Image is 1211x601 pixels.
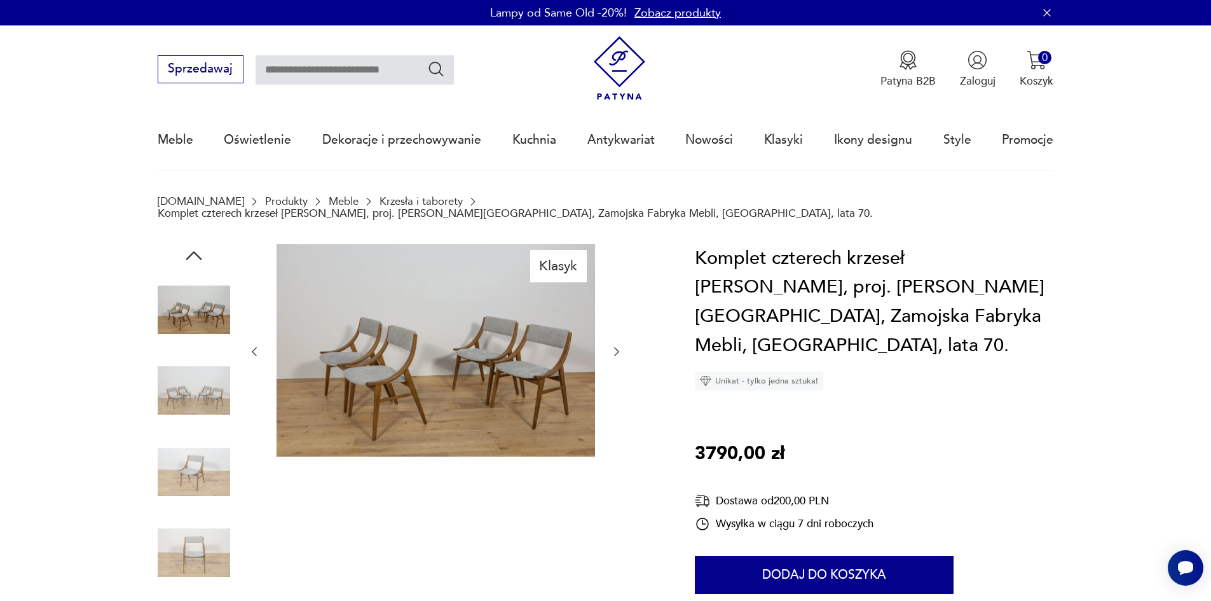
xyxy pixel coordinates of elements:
[898,50,918,70] img: Ikona medalu
[960,74,995,88] p: Zaloguj
[427,60,446,78] button: Szukaj
[700,375,711,387] img: Ikona diamentu
[1020,50,1053,88] button: 0Koszyk
[158,65,243,75] a: Sprzedawaj
[587,36,652,100] img: Patyna - sklep z meblami i dekoracjami vintage
[695,493,873,509] div: Dostawa od 200,00 PLN
[695,244,1053,360] h1: Komplet czterech krzeseł [PERSON_NAME], proj. [PERSON_NAME][GEOGRAPHIC_DATA], Zamojska Fabryka Me...
[695,371,823,390] div: Unikat - tylko jedna sztuka!
[764,111,803,169] a: Klasyki
[158,354,230,427] img: Zdjęcie produktu Komplet czterech krzeseł Skoczek, proj. J. Kędziorek, Zamojska Fabryka Mebli, Po...
[322,111,481,169] a: Dekoracje i przechowywanie
[695,516,873,532] div: Wysyłka w ciągu 7 dni roboczych
[158,207,873,219] p: Komplet czterech krzeseł [PERSON_NAME], proj. [PERSON_NAME][GEOGRAPHIC_DATA], Zamojska Fabryka Me...
[277,244,595,457] img: Zdjęcie produktu Komplet czterech krzeseł Skoczek, proj. J. Kędziorek, Zamojska Fabryka Mebli, Po...
[943,111,971,169] a: Style
[695,439,784,469] p: 3790,00 zł
[1002,111,1053,169] a: Promocje
[265,195,308,207] a: Produkty
[224,111,291,169] a: Oświetlenie
[158,273,230,346] img: Zdjęcie produktu Komplet czterech krzeseł Skoczek, proj. J. Kędziorek, Zamojska Fabryka Mebli, Po...
[530,250,587,282] div: Klasyk
[968,50,987,70] img: Ikonka użytkownika
[880,74,936,88] p: Patyna B2B
[834,111,912,169] a: Ikony designu
[380,195,463,207] a: Krzesła i taborety
[634,5,721,21] a: Zobacz produkty
[587,111,655,169] a: Antykwariat
[158,436,230,508] img: Zdjęcie produktu Komplet czterech krzeseł Skoczek, proj. J. Kędziorek, Zamojska Fabryka Mebli, Po...
[880,50,936,88] button: Patyna B2B
[490,5,627,21] p: Lampy od Same Old -20%!
[158,516,230,589] img: Zdjęcie produktu Komplet czterech krzeseł Skoczek, proj. J. Kędziorek, Zamojska Fabryka Mebli, Po...
[1027,50,1046,70] img: Ikona koszyka
[960,50,995,88] button: Zaloguj
[695,556,954,594] button: Dodaj do koszyka
[685,111,733,169] a: Nowości
[1038,51,1051,64] div: 0
[158,55,243,83] button: Sprzedawaj
[158,111,193,169] a: Meble
[158,195,244,207] a: [DOMAIN_NAME]
[1168,550,1203,586] iframe: Smartsupp widget button
[880,50,936,88] a: Ikona medaluPatyna B2B
[512,111,556,169] a: Kuchnia
[1020,74,1053,88] p: Koszyk
[695,493,710,509] img: Ikona dostawy
[329,195,359,207] a: Meble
